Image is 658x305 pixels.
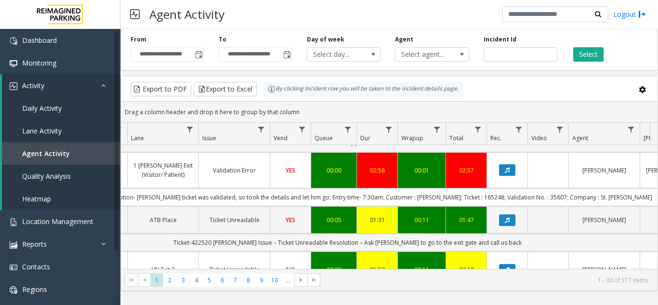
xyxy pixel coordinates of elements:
[363,215,392,225] a: 01:31
[296,123,309,136] a: Vend Filter Menu
[193,48,204,61] span: Toggle popup
[10,218,17,226] img: 'icon'
[360,134,370,142] span: Dur
[268,274,281,287] span: Page 10
[121,123,658,269] div: Data table
[286,265,295,274] span: NO
[276,166,305,175] a: YES
[401,134,423,142] span: Wrapup
[294,273,307,287] span: Go to the next page
[575,166,634,175] a: [PERSON_NAME]
[363,265,392,274] a: 01:59
[133,265,193,274] a: VN Exit 2
[22,81,44,90] span: Activity
[145,2,229,26] h3: Agent Activity
[281,274,294,287] span: Page 11
[575,265,634,274] a: [PERSON_NAME]
[184,123,197,136] a: Lane Filter Menu
[163,274,176,287] span: Page 2
[22,58,56,67] span: Monitoring
[216,274,229,287] span: Page 6
[190,274,203,287] span: Page 4
[638,9,646,19] img: logout
[205,265,264,274] a: Ticket Unreadable
[242,274,255,287] span: Page 8
[22,217,93,226] span: Location Management
[274,134,288,142] span: Vend
[286,166,295,174] span: YES
[307,35,344,44] label: Day of week
[452,215,481,225] a: 01:47
[203,274,216,287] span: Page 5
[255,274,268,287] span: Page 9
[22,262,50,271] span: Contacts
[268,85,276,93] img: infoIcon.svg
[281,48,292,61] span: Toggle popup
[2,74,120,97] a: Activity
[133,161,193,179] a: 1 [PERSON_NAME] Exit (Visitor/ Patient)
[22,285,47,294] span: Regions
[315,134,333,142] span: Queue
[130,2,140,26] img: pageIcon
[202,134,216,142] span: Issue
[307,273,320,287] span: Go to the last page
[307,48,366,61] span: Select day...
[404,265,440,274] a: 00:11
[10,60,17,67] img: 'icon'
[625,123,638,136] a: Agent Filter Menu
[472,123,485,136] a: Total Filter Menu
[395,48,454,61] span: Select agent...
[22,239,47,249] span: Reports
[2,187,120,210] a: Heatmap
[404,215,440,225] a: 00:11
[490,134,501,142] span: Rec.
[2,97,120,119] a: Daily Activity
[317,265,351,274] div: 00:00
[22,194,51,203] span: Heatmap
[121,104,658,120] div: Drag a column header and drop it here to group by that column
[150,274,163,287] span: Page 1
[131,35,146,44] label: From
[219,35,226,44] label: To
[194,82,257,96] button: Export to Excel
[317,215,351,225] div: 00:05
[131,134,144,142] span: Lane
[131,82,191,96] button: Export to PDF
[317,166,351,175] a: 00:00
[229,274,242,287] span: Page 7
[22,36,57,45] span: Dashboard
[395,35,413,44] label: Agent
[276,215,305,225] a: YES
[10,264,17,271] img: 'icon'
[452,265,481,274] div: 02:10
[10,82,17,90] img: 'icon'
[573,47,604,62] button: Select
[513,123,526,136] a: Rec. Filter Menu
[449,134,463,142] span: Total
[452,166,481,175] a: 02:57
[263,82,463,96] div: By clicking Incident row you will be taken to the incident details page.
[133,215,193,225] a: ATB Place
[310,276,318,284] span: Go to the last page
[10,37,17,45] img: 'icon'
[431,123,444,136] a: Wrapup Filter Menu
[2,165,120,187] a: Quality Analysis
[531,134,547,142] span: Video
[404,166,440,175] a: 00:01
[255,123,268,136] a: Issue Filter Menu
[22,126,62,135] span: Lane Activity
[22,172,71,181] span: Quality Analysis
[613,9,646,19] a: Logout
[363,166,392,175] a: 02:56
[342,123,355,136] a: Queue Filter Menu
[276,265,305,274] a: NO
